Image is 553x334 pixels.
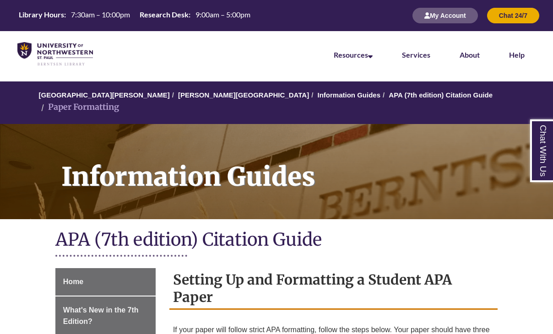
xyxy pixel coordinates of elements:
img: UNWSP Library Logo [17,42,93,66]
th: Research Desk: [136,10,192,20]
a: Information Guides [317,91,380,99]
span: 9:00am – 5:00pm [195,10,250,19]
button: Chat 24/7 [487,8,539,23]
a: [PERSON_NAME][GEOGRAPHIC_DATA] [178,91,309,99]
a: My Account [412,11,478,19]
th: Library Hours: [15,10,67,20]
h1: APA (7th edition) Citation Guide [55,228,498,253]
a: Resources [334,50,373,59]
a: Chat 24/7 [487,11,539,19]
h1: Information Guides [51,124,553,207]
h2: Setting Up and Formatting a Student APA Paper [169,268,498,310]
a: About [460,50,480,59]
a: APA (7th edition) Citation Guide [389,91,493,99]
a: Help [509,50,525,59]
a: Services [402,50,430,59]
a: [GEOGRAPHIC_DATA][PERSON_NAME] [39,91,170,99]
a: Hours Today [15,10,254,22]
a: Home [55,268,156,296]
li: Paper Formatting [39,101,119,114]
span: What's New in the 7th Edition? [63,306,139,326]
table: Hours Today [15,10,254,21]
span: 7:30am – 10:00pm [71,10,130,19]
button: My Account [412,8,478,23]
span: Home [63,278,83,286]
